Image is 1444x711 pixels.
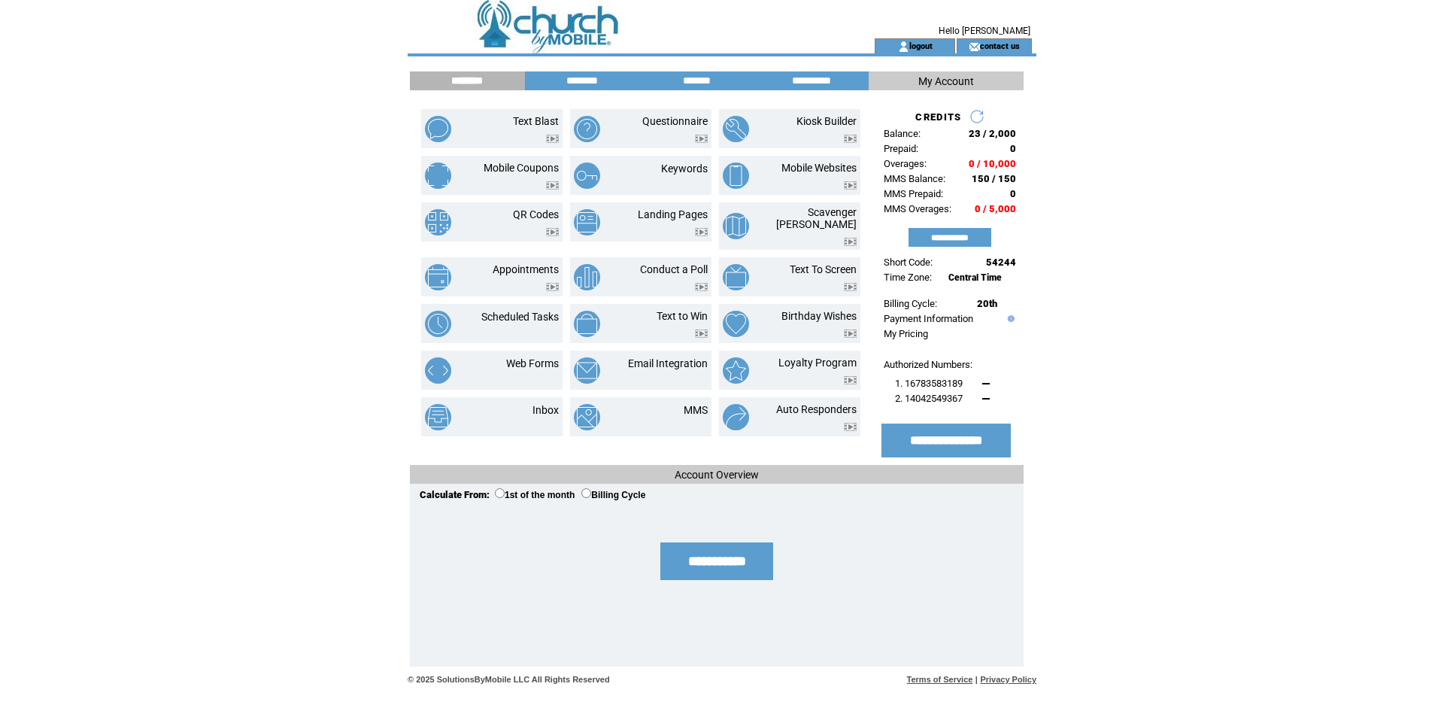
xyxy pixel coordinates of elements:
img: video.png [844,376,857,384]
span: Short Code: [884,257,933,268]
a: Questionnaire [642,115,708,127]
span: | [975,675,978,684]
img: qr-codes.png [425,209,451,235]
a: Text Blast [513,115,559,127]
img: text-to-win.png [574,311,600,337]
img: video.png [695,330,708,338]
img: scavenger-hunt.png [723,213,749,239]
span: Balance: [884,128,921,139]
a: Loyalty Program [778,357,857,369]
span: MMS Prepaid: [884,188,943,199]
img: mobile-coupons.png [425,163,451,189]
span: Central Time [948,272,1002,283]
img: loyalty-program.png [723,357,749,384]
label: 1st of the month [495,490,575,500]
img: inbox.png [425,404,451,430]
a: Email Integration [628,357,708,369]
a: QR Codes [513,208,559,220]
img: kiosk-builder.png [723,116,749,142]
a: Terms of Service [907,675,973,684]
img: video.png [844,238,857,246]
img: video.png [546,228,559,236]
span: Time Zone: [884,272,932,283]
span: 54244 [986,257,1016,268]
img: keywords.png [574,163,600,189]
img: mobile-websites.png [723,163,749,189]
a: MMS [684,404,708,416]
a: Mobile Coupons [484,162,559,174]
span: Calculate From: [420,489,490,500]
img: email-integration.png [574,357,600,384]
span: Billing Cycle: [884,298,937,309]
a: Web Forms [506,357,559,369]
a: Appointments [493,263,559,275]
a: My Pricing [884,328,928,339]
input: 1st of the month [495,488,505,498]
a: Inbox [532,404,559,416]
a: Privacy Policy [980,675,1036,684]
span: MMS Overages: [884,203,951,214]
a: Birthday Wishes [781,310,857,322]
img: video.png [695,135,708,143]
label: Billing Cycle [581,490,645,500]
span: My Account [918,75,974,87]
a: Auto Responders [776,403,857,415]
a: Keywords [661,163,708,175]
span: Account Overview [675,469,759,481]
img: account_icon.gif [898,41,909,53]
a: Conduct a Poll [640,263,708,275]
span: CREDITS [915,111,961,123]
span: Hello [PERSON_NAME] [939,26,1030,36]
a: Scheduled Tasks [481,311,559,323]
img: video.png [546,181,559,190]
img: appointments.png [425,264,451,290]
span: 23 / 2,000 [969,128,1016,139]
span: 0 / 10,000 [969,158,1016,169]
img: video.png [546,283,559,291]
img: questionnaire.png [574,116,600,142]
img: video.png [844,330,857,338]
span: 1. 16783583189 [895,378,963,389]
span: 0 / 5,000 [975,203,1016,214]
img: auto-responders.png [723,404,749,430]
span: © 2025 SolutionsByMobile LLC All Rights Reserved [408,675,610,684]
img: landing-pages.png [574,209,600,235]
img: video.png [695,228,708,236]
img: scheduled-tasks.png [425,311,451,337]
span: 0 [1010,188,1016,199]
span: Authorized Numbers: [884,359,972,370]
img: video.png [546,135,559,143]
span: 150 / 150 [972,173,1016,184]
span: 20th [977,298,997,309]
input: Billing Cycle [581,488,591,498]
span: MMS Balance: [884,173,945,184]
a: contact us [980,41,1020,50]
img: video.png [695,283,708,291]
span: 0 [1010,143,1016,154]
img: birthday-wishes.png [723,311,749,337]
span: 2. 14042549367 [895,393,963,404]
img: video.png [844,423,857,431]
a: logout [909,41,933,50]
img: web-forms.png [425,357,451,384]
img: text-to-screen.png [723,264,749,290]
a: Payment Information [884,313,973,324]
a: Landing Pages [638,208,708,220]
a: Scavenger [PERSON_NAME] [776,206,857,230]
a: Text to Win [657,310,708,322]
img: help.gif [1004,315,1015,322]
img: video.png [844,135,857,143]
img: video.png [844,181,857,190]
img: video.png [844,283,857,291]
a: Mobile Websites [781,162,857,174]
img: mms.png [574,404,600,430]
img: conduct-a-poll.png [574,264,600,290]
a: Text To Screen [790,263,857,275]
img: text-blast.png [425,116,451,142]
a: Kiosk Builder [796,115,857,127]
img: contact_us_icon.gif [969,41,980,53]
span: Overages: [884,158,927,169]
span: Prepaid: [884,143,918,154]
